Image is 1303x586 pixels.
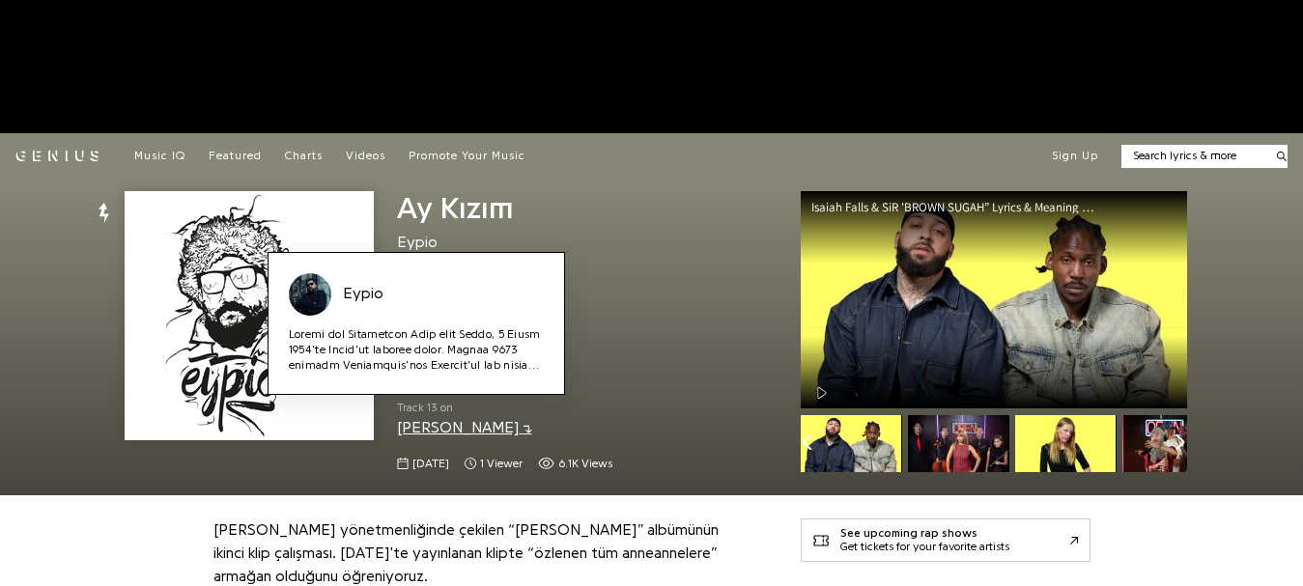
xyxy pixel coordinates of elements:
[209,150,262,161] span: Featured
[134,149,185,164] a: Music IQ
[480,456,523,472] span: 1 viewer
[397,193,514,224] span: Ay Kızım
[343,284,544,304] div: Eypio
[409,149,525,164] a: Promote Your Music
[397,400,770,416] span: Track 13 on
[397,420,532,435] a: [PERSON_NAME]
[811,201,1111,213] div: Isaiah Falls & SiR 'BROWN SUGAH” Lyrics & Meaning | Genius Verified
[558,456,612,472] span: 6.1K views
[285,149,323,164] a: Charts
[465,456,523,472] span: 1 viewer
[213,522,719,584] a: [PERSON_NAME] yönetmenliğinde çekilen “[PERSON_NAME]” albümünün ikinci klip çalışması. [DATE]'te ...
[209,149,262,164] a: Featured
[412,456,449,472] span: [DATE]
[134,150,185,161] span: Music IQ
[125,191,374,440] img: Cover art for Ay Kızım by Eypio
[409,150,525,161] span: Promote Your Music
[397,235,438,250] a: Eypio
[538,456,612,472] span: 6,057 views
[1052,149,1098,164] button: Sign Up
[289,327,544,374] span: Loremi dol Sitametcon Adip elit Seddo, 5 Eiusm 1954'te Incid'ut laboree dolor. Magnaa 9673 enimad...
[289,273,544,316] a: Eypio
[285,150,323,161] span: Charts
[1121,148,1265,164] input: Search lyrics & more
[346,150,385,161] span: Videos
[346,149,385,164] a: Videos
